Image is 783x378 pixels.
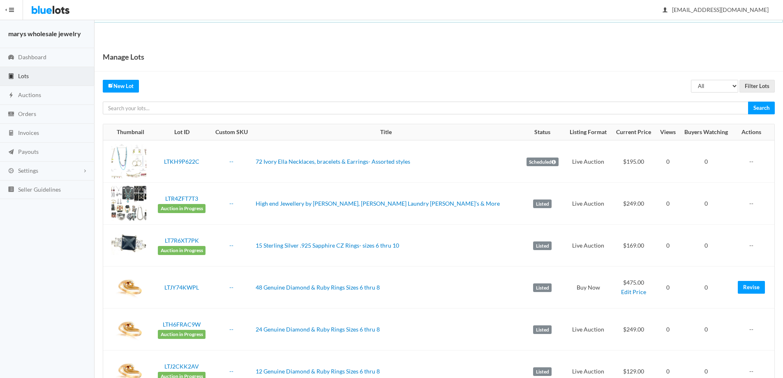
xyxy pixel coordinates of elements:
[679,267,733,308] td: 0
[733,308,774,350] td: --
[256,284,380,291] a: 48 Genuine Diamond & Ruby Rings Sizes 6 thru 8
[565,124,612,141] th: Listing Format
[565,183,612,225] td: Live Auction
[108,83,113,88] ion-icon: create
[7,54,15,62] ion-icon: speedometer
[612,308,656,350] td: $249.00
[679,308,733,350] td: 0
[158,246,206,255] span: Auction in Progress
[565,225,612,267] td: Live Auction
[656,124,680,141] th: Views
[7,148,15,156] ion-icon: paper plane
[158,204,206,213] span: Auction in Progress
[210,124,252,141] th: Custom SKU
[527,158,559,167] label: Scheduled
[7,92,15,100] ion-icon: flash
[256,158,410,165] a: 72 Ivory Ella Necklaces, bracelets & Earrings- Assorted styles
[103,102,748,114] input: Search your lots...
[612,267,656,308] td: $475.00
[748,102,775,114] input: Search
[565,308,612,350] td: Live Auction
[252,124,520,141] th: Title
[256,326,380,333] a: 24 Genuine Diamond & Ruby Rings Sizes 6 thru 8
[158,330,206,339] span: Auction in Progress
[103,51,144,63] h1: Manage Lots
[733,124,774,141] th: Actions
[256,242,399,249] a: 15 Sterling Silver .925 Sapphire CZ Rings- sizes 6 thru 10
[163,321,201,328] a: LTH6FRAC9W
[7,130,15,137] ion-icon: calculator
[656,183,680,225] td: 0
[533,283,552,292] label: Listed
[679,140,733,183] td: 0
[663,6,769,13] span: [EMAIL_ADDRESS][DOMAIN_NAME]
[165,237,199,244] a: LT7R6XT7PK
[612,225,656,267] td: $169.00
[7,73,15,81] ion-icon: clipboard
[533,325,552,334] label: Listed
[7,167,15,175] ion-icon: cog
[229,242,233,249] a: --
[533,199,552,209] label: Listed
[733,140,774,183] td: --
[18,72,29,79] span: Lots
[229,284,233,291] a: --
[7,186,15,194] ion-icon: list box
[733,225,774,267] td: --
[164,284,199,291] a: LTJY74KWPL
[229,326,233,333] a: --
[229,158,233,165] a: --
[7,111,15,118] ion-icon: cash
[256,368,380,375] a: 12 Genuine Diamond & Ruby Rings Sizes 6 thru 8
[229,368,233,375] a: --
[679,225,733,267] td: 0
[656,140,680,183] td: 0
[739,80,775,93] input: Filter Lots
[164,363,199,370] a: LTJ2CKK2AV
[18,129,39,136] span: Invoices
[661,7,669,14] ion-icon: person
[612,140,656,183] td: $195.00
[165,195,198,202] a: LTR4ZFT7T3
[8,30,81,37] strong: marys wholesale jewelry
[18,186,61,193] span: Seller Guidelines
[18,167,38,174] span: Settings
[103,80,139,93] a: createNew Lot
[164,158,199,165] a: LTKH9P622C
[656,225,680,267] td: 0
[679,183,733,225] td: 0
[18,110,36,117] span: Orders
[18,148,39,155] span: Payouts
[656,267,680,308] td: 0
[18,53,46,60] span: Dashboard
[612,124,656,141] th: Current Price
[103,124,153,141] th: Thumbnail
[612,183,656,225] td: $249.00
[229,200,233,207] a: --
[621,288,646,295] a: Edit Price
[565,267,612,308] td: Buy Now
[656,308,680,350] td: 0
[565,140,612,183] td: Live Auction
[738,281,765,294] a: Revise
[153,124,211,141] th: Lot ID
[520,124,565,141] th: Status
[533,241,552,250] label: Listed
[533,367,552,376] label: Listed
[256,200,500,207] a: High end Jewellery by [PERSON_NAME], [PERSON_NAME] Laundry [PERSON_NAME]'s & More
[733,183,774,225] td: --
[18,91,41,98] span: Auctions
[679,124,733,141] th: Buyers Watching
